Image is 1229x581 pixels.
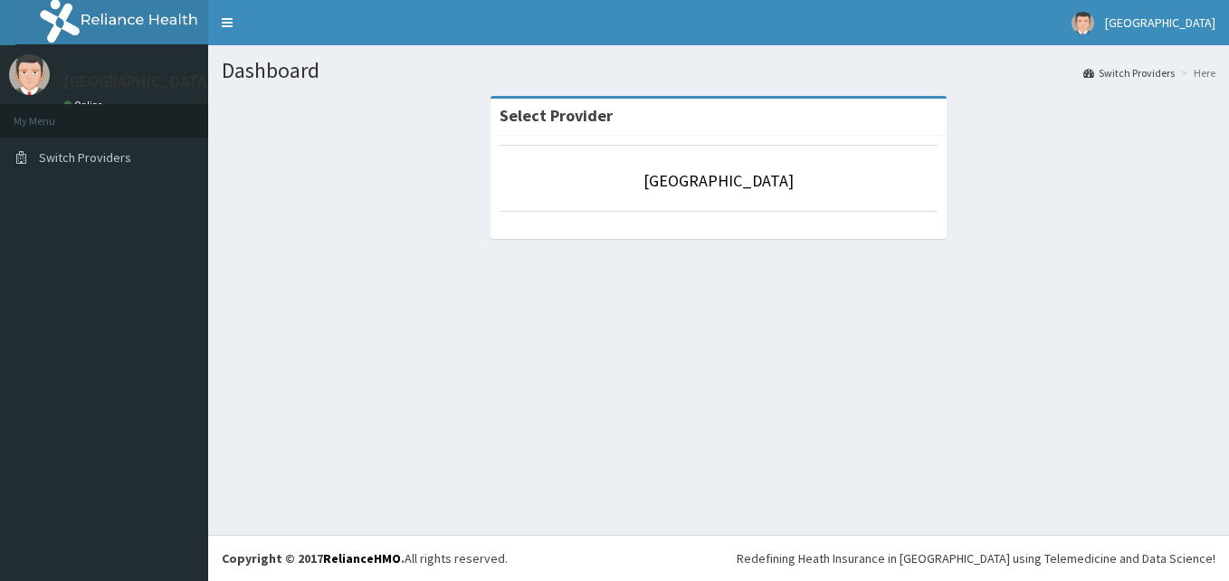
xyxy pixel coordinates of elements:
[63,99,107,111] a: Online
[9,54,50,95] img: User Image
[737,549,1215,567] div: Redefining Heath Insurance in [GEOGRAPHIC_DATA] using Telemedicine and Data Science!
[63,73,213,90] p: [GEOGRAPHIC_DATA]
[1083,65,1175,81] a: Switch Providers
[500,105,613,126] strong: Select Provider
[1105,14,1215,31] span: [GEOGRAPHIC_DATA]
[323,550,401,567] a: RelianceHMO
[39,149,131,166] span: Switch Providers
[222,59,1215,82] h1: Dashboard
[1177,65,1215,81] li: Here
[208,535,1229,581] footer: All rights reserved.
[1072,12,1094,34] img: User Image
[643,170,794,191] a: [GEOGRAPHIC_DATA]
[222,550,405,567] strong: Copyright © 2017 .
